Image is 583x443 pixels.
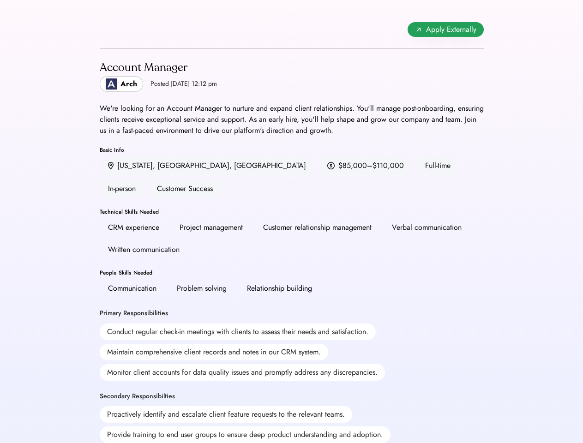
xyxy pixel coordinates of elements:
[100,270,484,275] div: People Skills Needed
[106,78,117,90] img: Logo_Blue_1.png
[100,364,385,381] div: Monitor client accounts for data quality issues and promptly address any discrepancies.
[108,244,180,255] div: Written communication
[392,222,462,233] div: Verbal communication
[327,162,335,170] img: money.svg
[150,79,217,89] div: Posted [DATE] 12:12 pm
[100,323,376,340] div: Conduct regular check-in meetings with clients to assess their needs and satisfaction.
[149,180,221,198] div: Customer Success
[117,160,306,171] div: [US_STATE], [GEOGRAPHIC_DATA], [GEOGRAPHIC_DATA]
[100,147,484,153] div: Basic Info
[100,209,484,215] div: Technical Skills Needed
[417,156,459,175] div: Full-time
[108,283,156,294] div: Communication
[108,222,159,233] div: CRM experience
[120,78,137,90] div: Arch
[100,309,168,318] div: Primary Responsibilities
[247,283,312,294] div: Relationship building
[177,283,227,294] div: Problem solving
[338,160,404,171] div: $85,000–$110,000
[426,24,476,35] span: Apply Externally
[408,22,484,37] button: Apply Externally
[108,162,114,170] img: location.svg
[100,344,328,360] div: Maintain comprehensive client records and notes in our CRM system.
[263,222,372,233] div: Customer relationship management
[100,392,175,401] div: Secondary Responsibilties
[100,103,484,136] div: We're looking for an Account Manager to nurture and expand client relationships. You'll manage po...
[100,60,217,75] div: Account Manager
[180,222,243,233] div: Project management
[100,180,144,198] div: In-person
[100,426,391,443] div: Provide training to end user groups to ensure deep product understanding and adoption.
[100,406,352,423] div: Proactively identify and escalate client feature requests to the relevant teams.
